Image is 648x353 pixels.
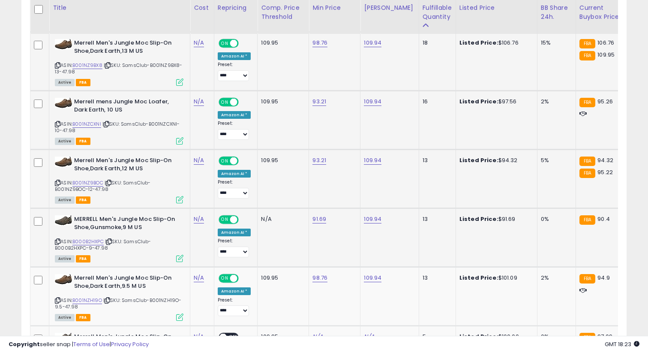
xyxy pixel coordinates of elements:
[218,287,251,295] div: Amazon AI *
[53,3,186,12] div: Title
[312,215,326,223] a: 91.69
[55,157,72,167] img: 41out18y2zL._SL40_.jpg
[72,62,102,69] a: B001NZ9BX8
[541,3,572,21] div: BB Share 24h.
[55,215,72,225] img: 41hCwRZPWVL._SL40_.jpg
[76,138,90,145] span: FBA
[261,215,302,223] div: N/A
[364,39,381,47] a: 109.94
[364,215,381,223] a: 109.94
[459,274,531,282] div: $101.09
[459,39,498,47] b: Listed Price:
[579,51,595,60] small: FBA
[218,62,251,81] div: Preset:
[312,274,327,282] a: 98.76
[76,314,90,321] span: FBA
[55,255,75,262] span: All listings currently available for purchase on Amazon
[579,215,595,225] small: FBA
[76,79,90,86] span: FBA
[423,39,449,47] div: 18
[364,97,381,106] a: 109.94
[579,274,595,284] small: FBA
[55,179,151,192] span: | SKU: SamsClub-B001NZ9BOC-12-47.98
[579,98,595,107] small: FBA
[218,170,251,178] div: Amazon AI *
[194,97,204,106] a: N/A
[218,52,251,60] div: Amazon AI *
[459,97,498,106] b: Listed Price:
[55,39,72,49] img: 41out18y2zL._SL40_.jpg
[597,274,610,282] span: 94.9
[72,238,104,245] a: B000B2HXPC
[459,39,531,47] div: $106.76
[423,98,449,106] div: 16
[579,157,595,166] small: FBA
[261,98,302,106] div: 109.95
[74,98,178,116] b: Merrell mens Jungle Moc Loafer, Dark Earth, 10 US
[219,275,230,282] span: ON
[237,40,251,47] span: OFF
[73,340,110,348] a: Terms of Use
[72,179,103,187] a: B001NZ9BOC
[218,179,251,199] div: Preset:
[111,340,149,348] a: Privacy Policy
[579,39,595,48] small: FBA
[423,215,449,223] div: 13
[9,340,40,348] strong: Copyright
[9,341,149,349] div: seller snap | |
[237,157,251,165] span: OFF
[459,215,498,223] b: Listed Price:
[194,3,210,12] div: Cost
[605,340,639,348] span: 2025-10-10 18:23 GMT
[74,157,178,175] b: Merrell Men's Jungle Moc Slip-On Shoe,Dark Earth,12 M US
[541,215,569,223] div: 0%
[194,156,204,165] a: N/A
[55,314,75,321] span: All listings currently available for purchase on Amazon
[541,157,569,164] div: 5%
[219,157,230,165] span: ON
[459,157,531,164] div: $94.32
[55,157,183,202] div: ASIN:
[364,274,381,282] a: 109.94
[597,156,613,164] span: 94.32
[237,216,251,223] span: OFF
[364,3,415,12] div: [PERSON_NAME]
[76,255,90,262] span: FBA
[218,121,251,140] div: Preset:
[541,39,569,47] div: 15%
[74,215,178,233] b: MERRELL Men's Jungle Moc Slip-On Shoe,Gunsmoke,9 M US
[74,39,178,57] b: Merrell Men's Jungle Moc Slip-On Shoe,Dark Earth,13 M US
[237,99,251,106] span: OFF
[459,3,534,12] div: Listed Price
[76,196,90,204] span: FBA
[261,3,305,21] div: Comp. Price Threshold
[55,62,183,75] span: | SKU: SamsClub-B001NZ9BX8-13-47.98
[579,169,595,178] small: FBA
[597,39,614,47] span: 106.76
[423,157,449,164] div: 13
[194,274,204,282] a: N/A
[459,98,531,106] div: $97.56
[55,196,75,204] span: All listings currently available for purchase on Amazon
[218,238,251,257] div: Preset:
[597,168,613,176] span: 95.22
[597,97,613,106] span: 95.26
[55,98,72,108] img: 41out18y2zL._SL40_.jpg
[55,215,183,261] div: ASIN:
[459,156,498,164] b: Listed Price:
[219,99,230,106] span: ON
[459,215,531,223] div: $91.69
[218,297,251,317] div: Preset:
[237,275,251,282] span: OFF
[423,3,452,21] div: Fulfillable Quantity
[218,111,251,119] div: Amazon AI *
[312,3,357,12] div: Min Price
[55,79,75,86] span: All listings currently available for purchase on Amazon
[423,274,449,282] div: 13
[312,156,326,165] a: 93.21
[218,3,254,12] div: Repricing
[541,98,569,106] div: 2%
[541,274,569,282] div: 2%
[261,274,302,282] div: 109.95
[74,274,178,292] b: Merrell Men's Jungle Moc Slip-On Shoe,Dark Earth,9.5 M US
